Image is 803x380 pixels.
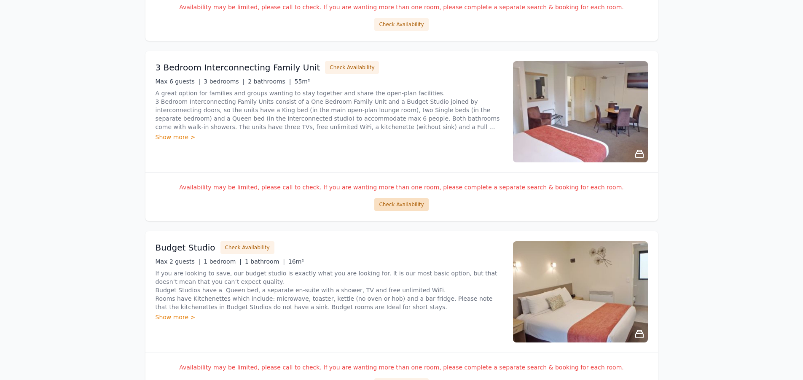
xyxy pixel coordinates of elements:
[374,18,428,31] button: Check Availability
[156,78,201,85] span: Max 6 guests |
[248,78,291,85] span: 2 bathrooms |
[245,258,285,265] span: 1 bathroom |
[156,3,648,11] p: Availability may be limited, please call to check. If you are wanting more than one room, please ...
[156,89,503,131] p: A great option for families and groups wanting to stay together and share the open-plan facilitie...
[156,269,503,311] p: If you are looking to save, our budget studio is exactly what you are looking for. It is our most...
[374,198,428,211] button: Check Availability
[156,62,320,73] h3: 3 Bedroom Interconnecting Family Unit
[204,258,242,265] span: 1 bedroom |
[156,363,648,372] p: Availability may be limited, please call to check. If you are wanting more than one room, please ...
[156,183,648,191] p: Availability may be limited, please call to check. If you are wanting more than one room, please ...
[204,78,244,85] span: 3 bedrooms |
[220,241,274,254] button: Check Availability
[288,258,304,265] span: 16m²
[325,61,379,74] button: Check Availability
[156,258,201,265] span: Max 2 guests |
[156,242,215,253] h3: Budget Studio
[156,133,503,141] div: Show more >
[295,78,310,85] span: 55m²
[156,313,503,321] div: Show more >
